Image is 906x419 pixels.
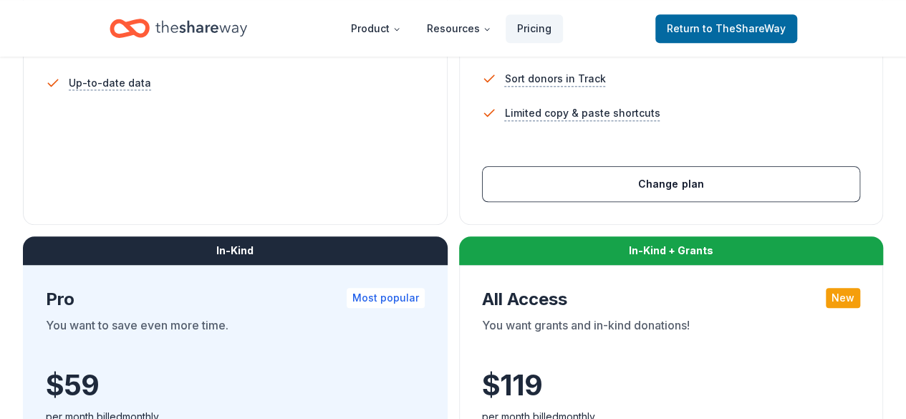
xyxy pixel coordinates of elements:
[505,105,660,122] span: Limited copy & paste shortcuts
[505,70,606,87] span: Sort donors in Track
[339,11,563,45] nav: Main
[667,20,786,37] span: Return
[483,167,860,201] button: Change plan
[347,288,425,308] div: Most popular
[110,11,247,45] a: Home
[482,317,861,357] div: You want grants and in-kind donations!
[69,74,151,92] span: Up-to-date data
[339,14,413,43] button: Product
[46,365,99,405] span: $ 59
[826,288,860,308] div: New
[46,317,425,357] div: You want to save even more time.
[415,14,503,43] button: Resources
[703,22,786,34] span: to TheShareWay
[46,288,425,311] div: Pro
[482,365,542,405] span: $ 119
[459,236,884,265] div: In-Kind + Grants
[506,14,563,43] a: Pricing
[655,14,797,43] a: Returnto TheShareWay
[23,236,448,265] div: In-Kind
[482,288,861,311] div: All Access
